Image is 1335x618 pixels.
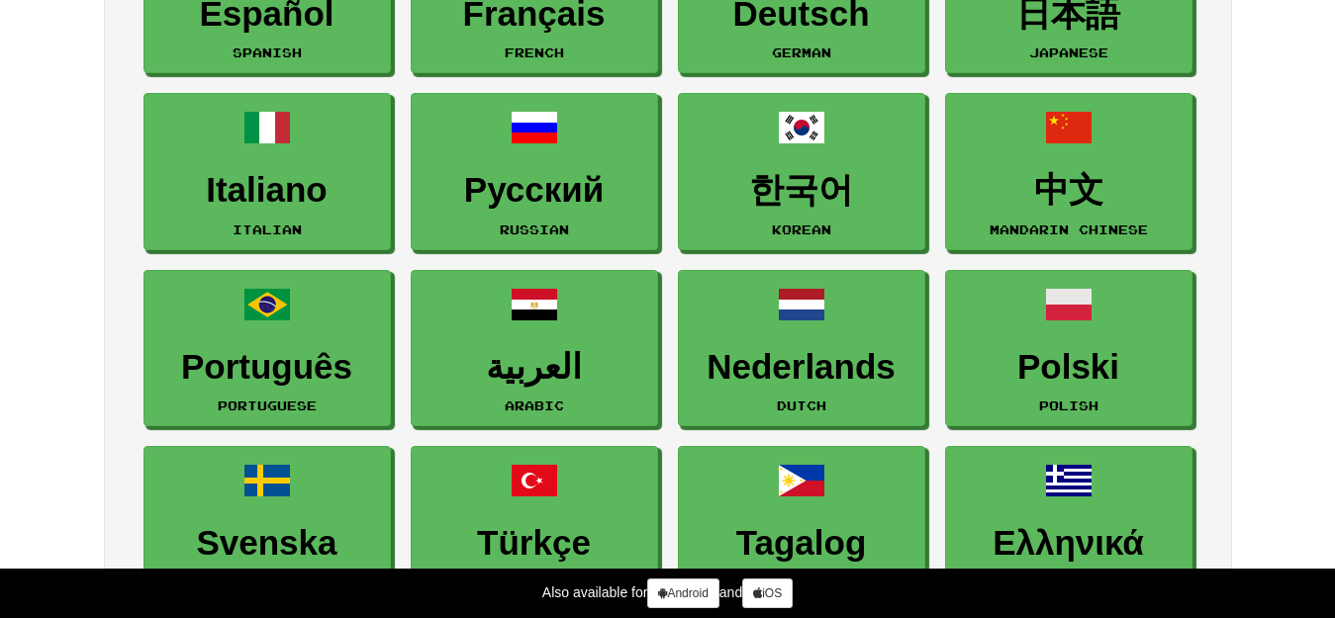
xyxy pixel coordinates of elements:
small: Japanese [1029,45,1108,59]
h3: 中文 [956,171,1182,210]
a: iOS [742,578,793,608]
a: Android [647,578,718,608]
a: РусскийRussian [411,93,658,250]
a: ΕλληνικάGreek [945,446,1192,603]
a: ItalianoItalian [143,93,391,250]
small: Russian [500,222,569,236]
h3: 한국어 [689,171,914,210]
a: 한국어Korean [678,93,925,250]
h3: Polski [956,348,1182,387]
small: Mandarin Chinese [990,222,1148,236]
h3: Ελληνικά [956,524,1182,563]
small: French [505,45,564,59]
h3: Italiano [154,171,380,210]
h3: Türkçe [422,524,647,563]
a: NederlandsDutch [678,270,925,427]
a: PortuguêsPortuguese [143,270,391,427]
small: Portuguese [218,398,317,412]
small: Spanish [233,45,302,59]
a: TürkçeTurkish [411,446,658,603]
h3: Português [154,348,380,387]
h3: العربية [422,348,647,387]
h3: Русский [422,171,647,210]
a: العربيةArabic [411,270,658,427]
a: TagalogTagalog [678,446,925,603]
a: SvenskaSwedish [143,446,391,603]
h3: Svenska [154,524,380,563]
small: German [772,45,831,59]
h3: Nederlands [689,348,914,387]
h3: Tagalog [689,524,914,563]
small: Korean [772,222,831,236]
small: Arabic [505,398,564,412]
a: 中文Mandarin Chinese [945,93,1192,250]
small: Italian [233,222,302,236]
small: Polish [1039,398,1098,412]
a: PolskiPolish [945,270,1192,427]
small: Dutch [777,398,826,412]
